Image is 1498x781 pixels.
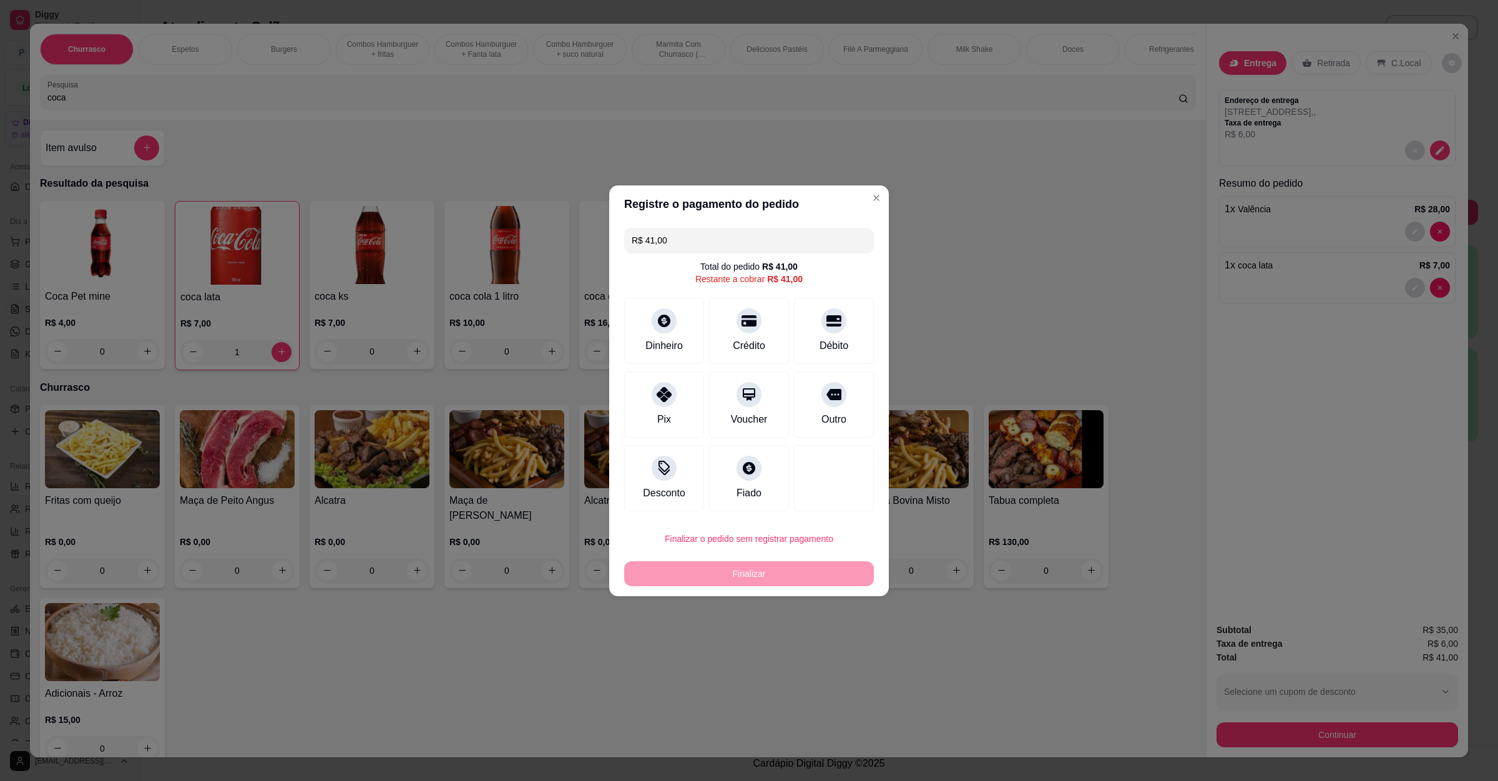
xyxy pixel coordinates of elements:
button: Close [866,188,886,208]
div: Desconto [643,486,685,501]
div: Crédito [733,338,765,353]
header: Registre o pagamento do pedido [609,185,889,223]
div: Dinheiro [645,338,683,353]
div: Restante a cobrar [695,273,803,285]
div: Débito [820,338,848,353]
div: R$ 41,00 [767,273,803,285]
div: R$ 41,00 [762,260,798,273]
div: Fiado [737,486,761,501]
div: Voucher [731,412,768,427]
input: Ex.: hambúrguer de cordeiro [632,228,866,253]
div: Outro [821,412,846,427]
button: Finalizar o pedido sem registrar pagamento [624,526,874,551]
div: Pix [657,412,671,427]
div: Total do pedido [700,260,798,273]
